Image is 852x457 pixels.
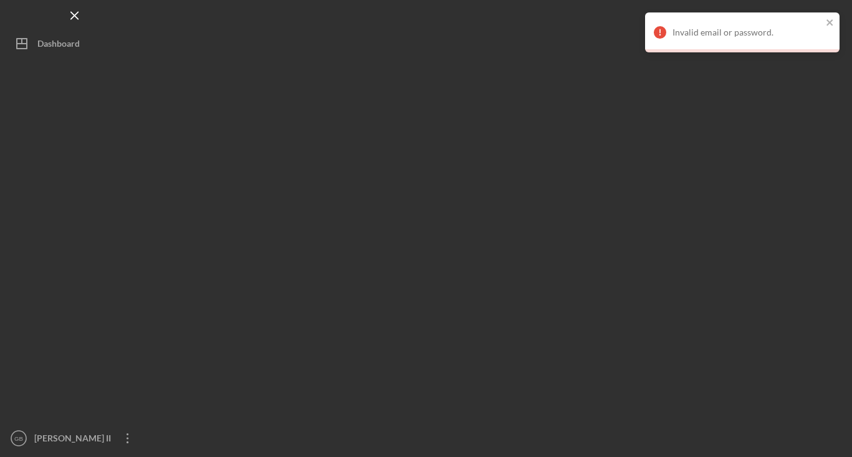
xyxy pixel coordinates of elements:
[673,27,822,37] div: Invalid email or password.
[6,31,143,56] button: Dashboard
[6,426,143,451] button: GB[PERSON_NAME] II
[826,17,835,29] button: close
[14,435,23,442] text: GB
[31,426,112,454] div: [PERSON_NAME] II
[37,31,80,59] div: Dashboard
